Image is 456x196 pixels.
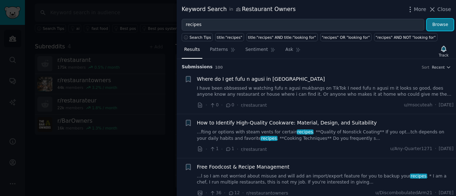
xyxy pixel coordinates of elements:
span: 100 [215,65,223,69]
span: · [221,145,223,153]
span: [DATE] [439,146,454,152]
a: "recipes" OR "looking for" [320,33,372,41]
button: Close [429,6,451,13]
span: 0 [209,102,218,108]
div: "recipes" OR "looking for" [322,35,370,40]
a: title:"recipes" AND title:"looking for" [247,33,318,41]
a: ...l so I am not worried about misuse and will add an import/export feature for you to backup you... [197,173,454,186]
a: Where do I get fufu n agusi in [GEOGRAPHIC_DATA] [197,75,325,83]
span: · [435,146,436,152]
span: · [206,101,207,109]
span: Close [437,6,451,13]
button: Recent [432,65,451,70]
span: · [221,101,223,109]
div: title:"recipes" AND title:"looking for" [248,35,316,40]
span: · [237,145,238,153]
input: Try a keyword related to your business [182,19,424,31]
span: Sentiment [245,47,268,53]
a: Results [182,44,202,59]
div: Keyword Search Restaurant Owners [182,5,296,14]
span: Recent [432,65,445,70]
a: Free Foodcost & Recipe Management [197,163,290,171]
a: Patterns [207,44,238,59]
button: Track [436,44,451,59]
span: r/restaurant [241,103,267,108]
div: "recipes" AND NOT "looking for" [375,35,436,40]
span: r/restaurant [241,147,267,152]
span: Patterns [210,47,228,53]
a: I have been obbsessed w watching fufu n agusi mukbangs on TikTok I need fufu n agusi rn it looks ... [197,85,454,98]
button: Browse [427,19,454,31]
button: More [406,6,426,13]
span: · [237,101,238,109]
span: More [414,6,426,13]
span: u/Any-Quarter1271 [390,146,432,152]
span: · [206,145,207,153]
div: Track [439,53,449,58]
div: title:"recipes" [217,35,243,40]
span: Ask [285,47,293,53]
div: Sort [422,65,430,70]
span: r/restaurantowners [247,191,288,196]
span: 1 [225,146,234,152]
a: Ask [283,44,303,59]
span: Search Tips [190,35,211,40]
span: Submission s [182,64,213,70]
span: [DATE] [439,102,454,108]
span: 0 [225,102,234,108]
span: 1 [209,146,218,152]
a: ...fting or options with steam vents for certainrecipes. **Quality of Nonstick Coating** If you o... [197,129,454,142]
a: "recipes" AND NOT "looking for" [374,33,437,41]
a: How to Identify High-Quality Cookware: Material, Design, and Suitability [197,119,377,127]
span: Results [184,47,200,53]
a: Sentiment [243,44,278,59]
span: u/msocuteah [404,102,432,108]
button: Search Tips [182,33,213,41]
span: recipes [260,136,278,141]
span: recipes [410,174,427,179]
span: recipes [297,129,314,134]
a: title:"recipes" [215,33,244,41]
span: in [229,6,233,13]
span: · [435,102,436,108]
